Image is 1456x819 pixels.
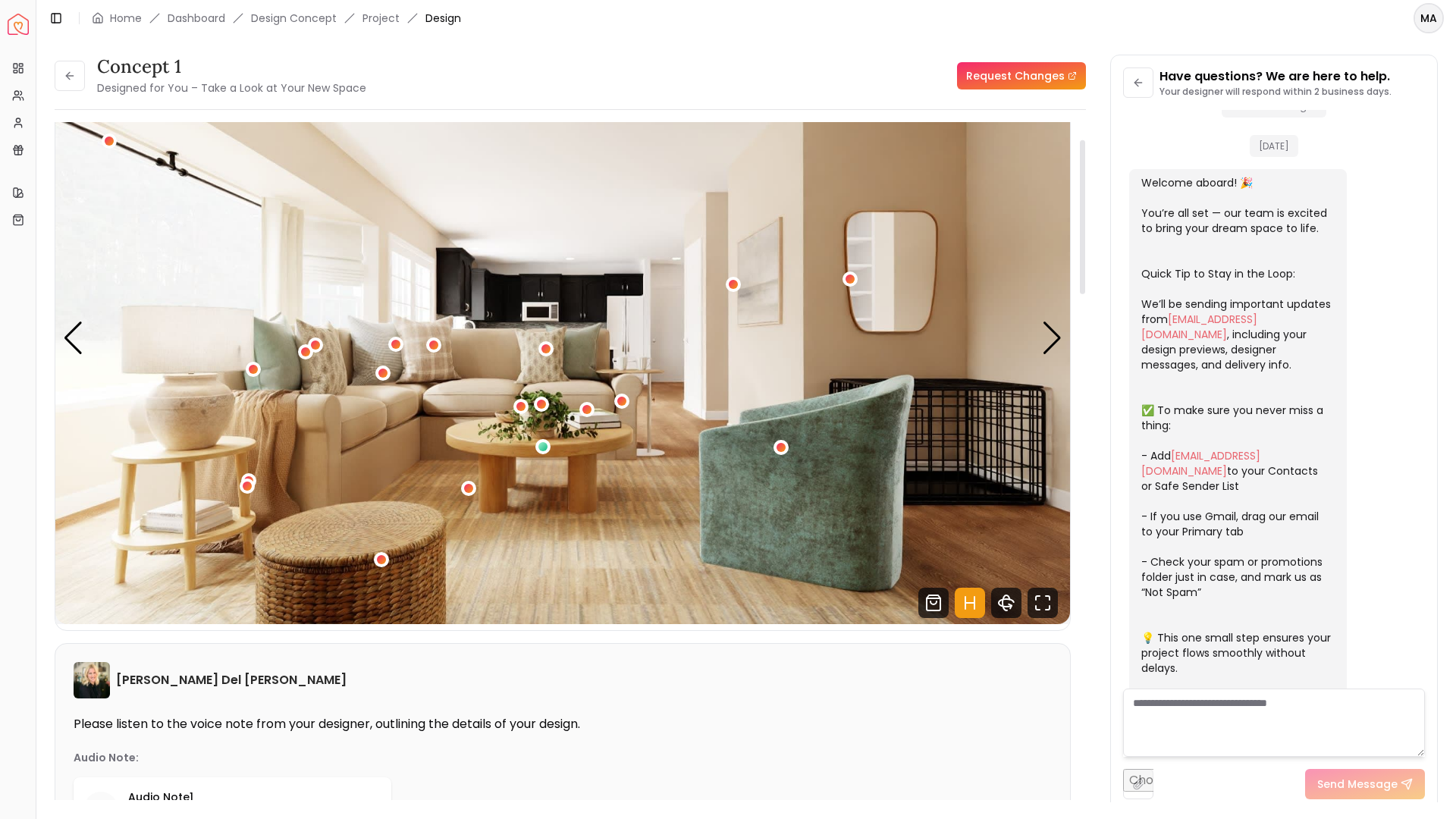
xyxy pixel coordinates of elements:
[97,80,366,96] small: Designed for You – Take a Look at Your New Space
[991,588,1021,618] svg: 360 View
[955,588,985,618] svg: Hotspots Toggle
[1159,67,1392,86] p: Have questions? We are here to help.
[362,11,400,26] a: Project
[1042,322,1062,355] div: Next slide
[1159,86,1392,98] p: Your designer will respond within 2 business days.
[128,789,379,805] p: Audio Note 1
[110,11,142,26] a: Home
[63,322,83,355] div: Previous slide
[55,53,1070,624] div: Carousel
[55,53,1070,624] img: Design Render 2
[8,14,29,35] img: Spacejoy Logo
[8,14,29,35] a: Spacejoy
[168,11,225,26] a: Dashboard
[425,11,461,26] span: Design
[116,671,347,689] h6: [PERSON_NAME] Del [PERSON_NAME]
[74,750,139,765] p: Audio Note:
[1141,175,1332,812] div: Welcome aboard! 🎉 You’re all set — our team is excited to bring your dream space to life. Quick T...
[55,53,1070,624] div: 1 / 4
[1028,588,1058,618] svg: Fullscreen
[1415,5,1442,32] span: MA
[1141,448,1260,479] a: [EMAIL_ADDRESS][DOMAIN_NAME]
[957,62,1086,89] a: Request Changes
[74,662,110,698] img: Tina Martin Del Campo
[1141,312,1257,342] a: [EMAIL_ADDRESS][DOMAIN_NAME]
[92,11,461,26] nav: breadcrumb
[97,55,366,79] h3: concept 1
[1250,135,1298,157] span: [DATE]
[251,11,337,26] li: Design Concept
[74,717,1052,732] p: Please listen to the voice note from your designer, outlining the details of your design.
[1414,3,1444,33] button: MA
[918,588,949,618] svg: Shop Products from this design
